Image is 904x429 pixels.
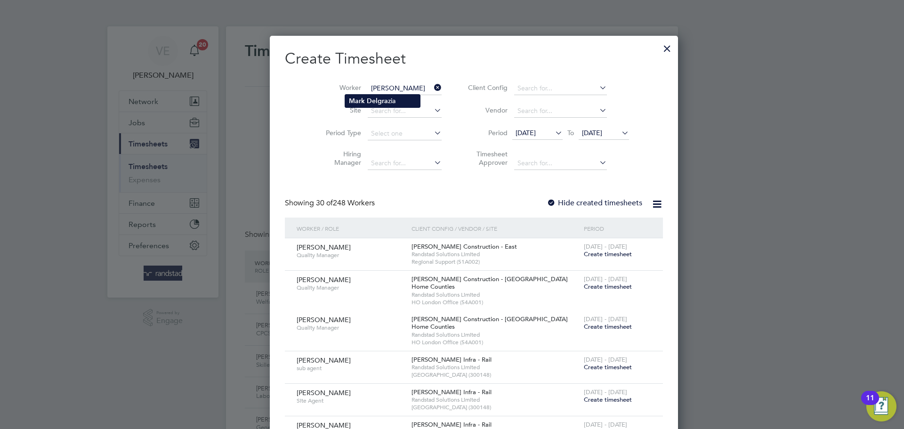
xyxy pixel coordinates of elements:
span: sub agent [297,364,404,372]
span: [DATE] - [DATE] [584,388,627,396]
div: Showing [285,198,377,208]
label: Period [465,129,508,137]
span: [DATE] - [DATE] [584,356,627,364]
span: [PERSON_NAME] Construction - [GEOGRAPHIC_DATA] Home Counties [412,275,568,291]
span: Create timesheet [584,283,632,291]
label: Worker [319,83,361,92]
span: [PERSON_NAME] [297,356,351,364]
input: Select one [368,127,442,140]
input: Search for... [514,105,607,118]
span: [GEOGRAPHIC_DATA] (300148) [412,404,579,411]
div: Worker / Role [294,218,409,239]
span: Quality Manager [297,284,404,291]
span: [PERSON_NAME] Infra - Rail [412,421,492,429]
input: Search for... [514,157,607,170]
b: Mark [349,97,365,105]
div: Client Config / Vendor / Site [409,218,581,239]
span: Randstad Solutions Limited [412,251,579,258]
label: Vendor [465,106,508,114]
span: [PERSON_NAME] [297,316,351,324]
span: [PERSON_NAME] Construction - [GEOGRAPHIC_DATA] Home Counties [412,315,568,331]
span: [DATE] [582,129,602,137]
span: [PERSON_NAME] [297,275,351,284]
label: Client Config [465,83,508,92]
span: HO London Office (54A001) [412,339,579,346]
span: Randstad Solutions Limited [412,291,579,299]
span: [PERSON_NAME] Construction - East [412,243,517,251]
span: [DATE] - [DATE] [584,275,627,283]
label: Hiring Manager [319,150,361,167]
span: Create timesheet [584,250,632,258]
input: Search for... [368,105,442,118]
span: [DATE] [516,129,536,137]
input: Search for... [368,82,442,95]
span: Create timesheet [584,323,632,331]
span: [PERSON_NAME] Infra - Rail [412,356,492,364]
span: Create timesheet [584,396,632,404]
span: Randstad Solutions Limited [412,331,579,339]
input: Search for... [368,157,442,170]
input: Search for... [514,82,607,95]
span: [DATE] - [DATE] [584,421,627,429]
b: Delgra [367,97,388,105]
label: Site [319,106,361,114]
li: zia [345,95,420,107]
span: [DATE] - [DATE] [584,243,627,251]
span: 30 of [316,198,333,208]
label: Hide created timesheets [547,198,642,208]
span: 248 Workers [316,198,375,208]
label: Timesheet Approver [465,150,508,167]
span: HO London Office (54A001) [412,299,579,306]
span: Regional Support (51A002) [412,258,579,266]
span: Randstad Solutions Limited [412,396,579,404]
span: Site Agent [297,397,404,405]
div: Period [581,218,654,239]
span: [DATE] - [DATE] [584,315,627,323]
h2: Create Timesheet [285,49,663,69]
div: 11 [866,398,874,410]
span: Quality Manager [297,324,404,332]
span: [GEOGRAPHIC_DATA] (300148) [412,371,579,379]
span: [PERSON_NAME] [297,389,351,397]
label: Period Type [319,129,361,137]
span: Create timesheet [584,363,632,371]
span: [PERSON_NAME] [297,243,351,251]
button: Open Resource Center, 11 new notifications [866,391,896,421]
span: Quality Manager [297,251,404,259]
span: [PERSON_NAME] Infra - Rail [412,388,492,396]
span: Randstad Solutions Limited [412,364,579,371]
span: To [565,127,577,139]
